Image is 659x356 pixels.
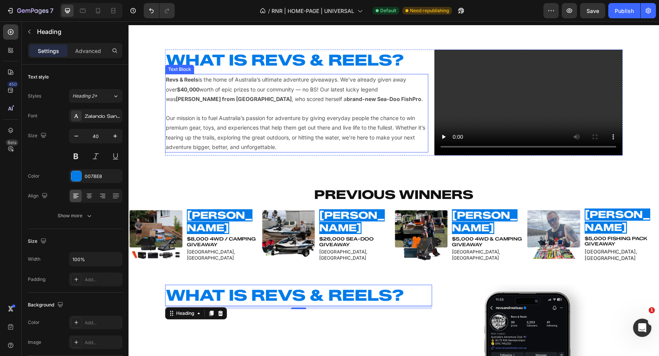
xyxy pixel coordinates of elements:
[50,6,53,15] p: 7
[456,215,530,226] p: $5,000 FISHING PACK GIVEAWAY
[133,187,187,241] img: [object Object]
[608,3,640,18] button: Publish
[38,47,59,55] p: Settings
[58,188,124,213] span: [PERSON_NAME]
[28,74,49,80] div: Text style
[69,89,122,103] button: Heading 2*
[266,187,320,241] img: [object Object]
[58,212,93,220] div: Show more
[46,289,67,295] div: Heading
[85,173,121,180] div: 007BE8
[191,188,256,213] span: [PERSON_NAME]
[398,187,452,241] img: [object Object]
[323,227,398,240] h2: [GEOGRAPHIC_DATA], [GEOGRAPHIC_DATA]
[28,276,45,283] div: Padding
[38,45,64,51] div: Text Block
[69,252,122,266] input: Auto
[58,227,133,240] h2: [GEOGRAPHIC_DATA], [GEOGRAPHIC_DATA]
[615,7,634,15] div: Publish
[3,3,57,18] button: 7
[455,226,531,241] h2: [GEOGRAPHIC_DATA], [GEOGRAPHIC_DATA]
[28,173,40,180] div: Color
[37,165,494,182] h2: PREVIOUS WINNERS
[37,92,299,130] p: Our mission is to fuel Australia’s passion for adventure by giving everyday people the chance to ...
[633,319,651,337] iframe: Intercom live chat
[28,300,65,310] div: Background
[85,319,121,326] div: Add...
[28,209,122,223] button: Show more
[28,131,48,141] div: Size
[85,113,121,120] div: Zalando Sans Expanded
[0,187,55,241] img: [object Object]
[28,191,49,201] div: Align
[85,339,121,346] div: Add...
[190,227,265,240] h2: [GEOGRAPHIC_DATA], [GEOGRAPHIC_DATA]
[75,47,101,55] p: Advanced
[28,339,41,346] div: Image
[37,263,304,285] h2: WHAT IS REVS & REELS?
[323,188,389,213] span: [PERSON_NAME]
[7,81,18,87] div: 450
[191,215,265,226] p: $26,000 SEA-DOO GIVEAWAY
[456,187,522,212] span: [PERSON_NAME]
[218,74,293,81] strong: brand-new Sea-Doo FishPro
[58,215,132,226] p: $8,000 4WD / CAMPING GIVEAWAY
[380,7,396,14] span: Default
[6,140,18,146] div: Beta
[85,276,121,283] div: Add...
[28,256,40,263] div: Width
[129,21,659,356] iframe: Design area
[37,27,119,36] p: Heading
[28,112,37,119] div: Font
[268,7,270,15] span: /
[144,3,175,18] div: Undo/Redo
[587,8,599,14] span: Save
[72,93,97,99] span: Heading 2*
[28,319,40,326] div: Color
[323,215,397,226] p: $5,000 4WD & CAMPING GIVEAWAY
[410,7,449,14] span: Need republishing
[28,93,41,99] div: Styles
[649,307,655,313] span: 1
[28,236,48,247] div: Size
[580,3,605,18] button: Save
[306,28,494,134] video: Video
[272,7,354,15] span: RNR | HOME-PAGE | UNIVERSAL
